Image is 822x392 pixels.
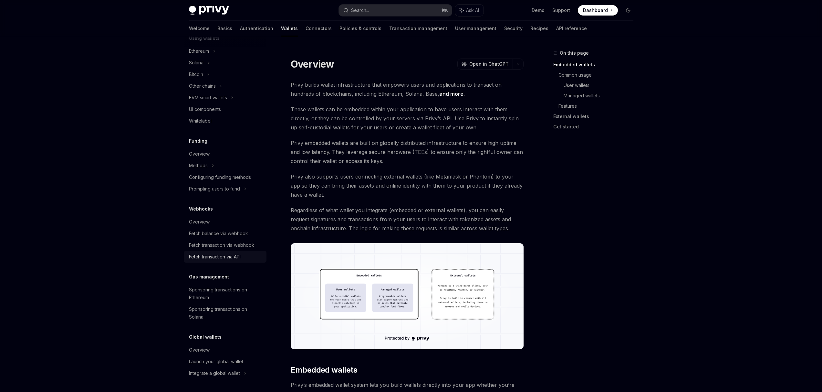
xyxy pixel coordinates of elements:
span: Embedded wallets [291,365,357,375]
a: Common usage [558,70,639,80]
a: Welcome [189,21,210,36]
a: Policies & controls [339,21,381,36]
img: images/walletoverview.png [291,243,524,349]
div: Overview [189,150,210,158]
a: Dashboard [578,5,618,16]
h5: Gas management [189,273,229,281]
button: Search...⌘K [339,5,452,16]
a: Features [558,101,639,111]
button: Toggle dark mode [623,5,633,16]
a: Sponsoring transactions on Ethereum [184,284,266,303]
div: Launch your global wallet [189,358,243,365]
span: Dashboard [583,7,608,14]
a: and more [439,91,463,97]
a: Overview [184,344,266,356]
a: Support [552,7,570,14]
a: Overview [184,216,266,228]
div: Methods [189,162,208,169]
a: Sponsoring transactions on Solana [184,303,266,323]
img: dark logo [189,6,229,15]
button: Ask AI [455,5,484,16]
div: Other chains [189,82,216,90]
span: Privy embedded wallets are built on globally distributed infrastructure to ensure high uptime and... [291,138,524,166]
a: UI components [184,103,266,115]
span: Privy builds wallet infrastructure that empowers users and applications to transact on hundreds o... [291,80,524,98]
h1: Overview [291,58,334,70]
a: Demo [532,7,545,14]
span: On this page [560,49,589,57]
div: Sponsoring transactions on Ethereum [189,286,263,301]
div: Fetch balance via webhook [189,230,248,237]
span: Privy also supports users connecting external wallets (like Metamask or Phantom) to your app so t... [291,172,524,199]
div: EVM smart wallets [189,94,227,102]
span: These wallets can be embedded within your application to have users interact with them directly, ... [291,105,524,132]
div: Fetch transaction via API [189,253,241,261]
a: Fetch balance via webhook [184,228,266,239]
a: Security [504,21,523,36]
a: Connectors [306,21,332,36]
div: UI components [189,105,221,113]
div: Overview [189,218,210,226]
div: Integrate a global wallet [189,369,240,377]
a: Launch your global wallet [184,356,266,367]
div: Whitelabel [189,117,212,125]
a: Managed wallets [564,91,639,101]
button: Open in ChatGPT [457,59,513,70]
div: Overview [189,346,210,354]
a: Fetch transaction via webhook [184,239,266,251]
a: User management [455,21,496,36]
span: ⌘ K [441,8,448,13]
a: Wallets [281,21,298,36]
a: Configuring funding methods [184,171,266,183]
div: Prompting users to fund [189,185,240,193]
a: Fetch transaction via API [184,251,266,263]
a: API reference [556,21,587,36]
div: Bitcoin [189,71,203,78]
div: Fetch transaction via webhook [189,241,254,249]
a: Authentication [240,21,273,36]
a: Overview [184,148,266,160]
a: Whitelabel [184,115,266,127]
h5: Webhooks [189,205,213,213]
a: Transaction management [389,21,447,36]
h5: Global wallets [189,333,222,341]
div: Ethereum [189,47,209,55]
a: Recipes [530,21,548,36]
a: Embedded wallets [553,60,639,70]
div: Configuring funding methods [189,173,251,181]
div: Search... [351,6,369,14]
h5: Funding [189,137,207,145]
div: Solana [189,59,203,67]
a: User wallets [564,80,639,91]
a: Get started [553,122,639,132]
span: Ask AI [466,7,479,14]
a: Basics [217,21,232,36]
a: External wallets [553,111,639,122]
div: Sponsoring transactions on Solana [189,305,263,321]
span: Open in ChatGPT [469,61,509,67]
span: Regardless of what wallet you integrate (embedded or external wallets), you can easily request si... [291,206,524,233]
